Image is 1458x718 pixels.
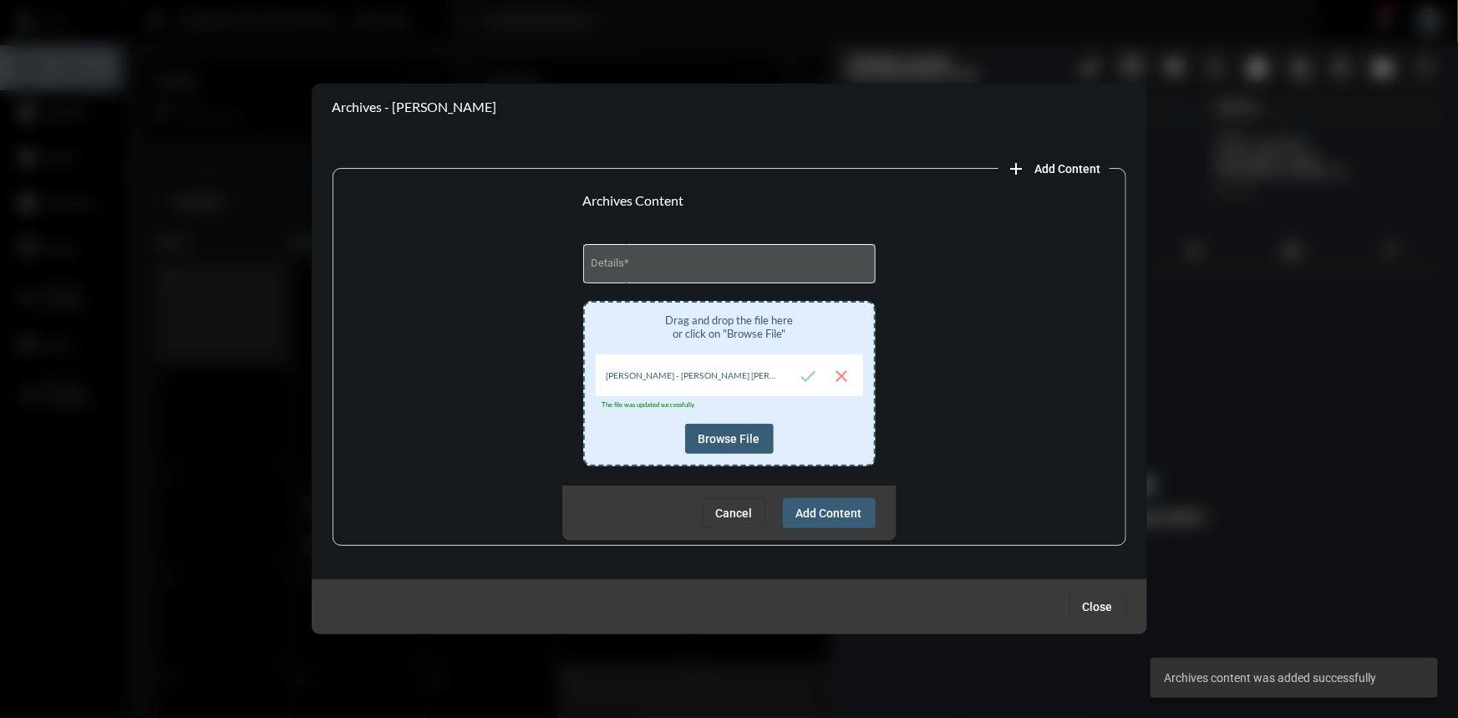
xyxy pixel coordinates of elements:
[333,99,497,115] h2: Archives - [PERSON_NAME]
[716,507,753,520] span: Cancel
[799,366,819,386] mat-icon: check
[1164,670,1376,686] span: Archives content was added successfully
[1083,600,1113,614] span: Close
[783,498,876,528] button: Add Content
[826,359,859,392] button: Cancel File
[596,400,703,409] mat-hint: The file was updated successfully.
[685,424,774,454] button: Browse File
[832,366,852,386] span: clear
[1069,592,1126,622] button: Close
[699,432,760,446] span: Browse File
[703,498,766,528] button: Cancel
[583,192,684,208] h2: Archives Content
[792,359,826,392] button: Upload File
[596,313,863,340] div: Drag and drop the file here or click on "Browse File"
[596,370,792,380] div: [PERSON_NAME] - [PERSON_NAME] [PERSON_NAME] Annual Statement.pdf
[796,507,862,520] span: Add Content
